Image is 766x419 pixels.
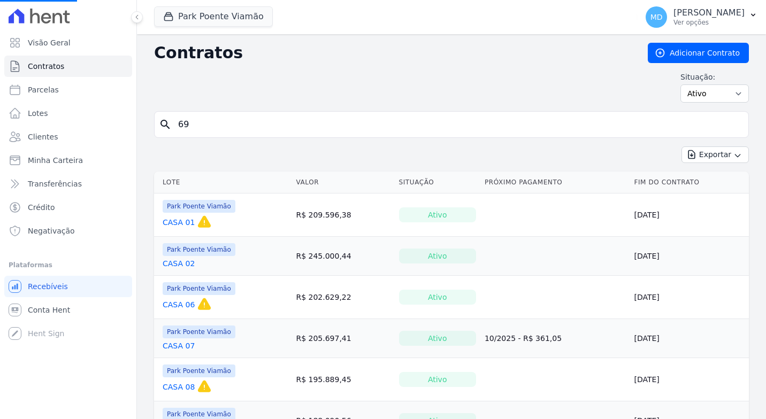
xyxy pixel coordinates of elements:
[630,358,749,401] td: [DATE]
[673,7,745,18] p: [PERSON_NAME]
[154,172,292,193] th: Lote
[630,193,749,237] td: [DATE]
[292,237,394,276] td: R$ 245.000,44
[399,331,476,346] div: Ativo
[163,325,235,338] span: Park Poente Viamão
[163,364,235,377] span: Park Poente Viamão
[630,172,749,193] th: Fim do Contrato
[680,72,749,82] label: Situação:
[485,334,562,343] a: 10/2025 - R$ 361,05
[28,155,83,166] span: Minha Carteira
[163,340,195,351] a: CASA 07
[480,172,630,193] th: Próximo Pagamento
[4,103,132,124] a: Lotes
[28,226,75,236] span: Negativação
[163,200,235,213] span: Park Poente Viamão
[630,319,749,358] td: [DATE]
[28,84,59,95] span: Parcelas
[28,305,70,315] span: Conta Hent
[163,282,235,295] span: Park Poente Viamão
[154,43,631,63] h2: Contratos
[28,131,58,142] span: Clientes
[648,43,749,63] a: Adicionar Contrato
[292,358,394,401] td: R$ 195.889,45
[630,237,749,276] td: [DATE]
[4,79,132,100] a: Parcelas
[292,276,394,319] td: R$ 202.629,22
[4,299,132,321] a: Conta Hent
[4,150,132,171] a: Minha Carteira
[9,259,128,271] div: Plataformas
[630,276,749,319] td: [DATE]
[163,217,195,228] a: CASA 01
[163,382,195,392] a: CASA 08
[154,6,273,27] button: Park Poente Viamão
[4,197,132,218] a: Crédito
[28,37,71,48] span: Visão Geral
[28,202,55,213] span: Crédito
[28,179,82,189] span: Transferências
[292,319,394,358] td: R$ 205.697,41
[399,372,476,387] div: Ativo
[163,299,195,310] a: CASA 06
[4,220,132,242] a: Negativação
[4,56,132,77] a: Contratos
[399,207,476,222] div: Ativo
[159,118,172,131] i: search
[28,108,48,119] span: Lotes
[4,126,132,148] a: Clientes
[650,13,663,21] span: MD
[163,258,195,269] a: CASA 02
[4,276,132,297] a: Recebíveis
[395,172,480,193] th: Situação
[673,18,745,27] p: Ver opções
[292,193,394,237] td: R$ 209.596,38
[4,32,132,53] a: Visão Geral
[399,249,476,263] div: Ativo
[292,172,394,193] th: Valor
[4,173,132,195] a: Transferências
[28,61,64,72] span: Contratos
[172,114,744,135] input: Buscar por nome do lote
[163,243,235,256] span: Park Poente Viamão
[399,290,476,305] div: Ativo
[28,281,68,292] span: Recebíveis
[681,146,749,163] button: Exportar
[637,2,766,32] button: MD [PERSON_NAME] Ver opções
